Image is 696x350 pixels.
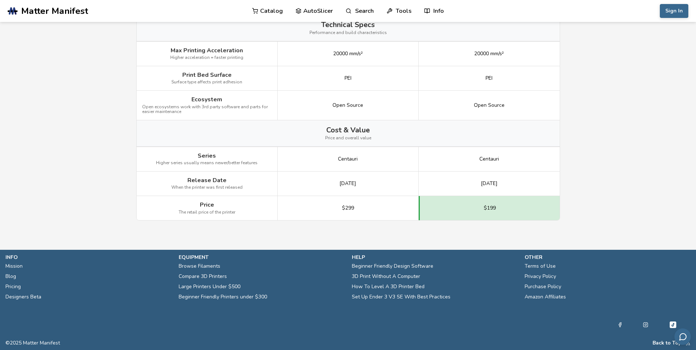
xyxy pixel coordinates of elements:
span: The retail price of the printer [179,210,235,215]
a: Purchase Policy [525,282,561,292]
a: Terms of Use [525,261,556,271]
a: Compare 3D Printers [179,271,227,282]
span: Ecosystem [191,96,222,103]
p: equipment [179,253,345,261]
a: Blog [5,271,16,282]
a: Beginner Friendly Printers under $300 [179,292,267,302]
span: Technical Specs [321,20,375,29]
span: Cost & Value [326,126,370,134]
p: info [5,253,171,261]
a: Large Printers Under $500 [179,282,240,292]
span: When the printer was first released [171,185,243,190]
span: Release Date [187,177,227,184]
span: PEI [345,75,351,81]
span: © 2025 Matter Manifest [5,340,60,346]
a: Privacy Policy [525,271,556,282]
button: Send feedback via email [674,328,691,345]
a: Amazon Affiliates [525,292,566,302]
span: $299 [342,205,354,211]
span: Matter Manifest [21,6,88,16]
span: Open Source [474,102,505,108]
span: Centauri [338,156,358,162]
span: Higher acceleration = faster printing [170,55,243,60]
span: Price [200,202,214,208]
a: Designers Beta [5,292,41,302]
a: Beginner Friendly Design Software [352,261,433,271]
a: Instagram [643,320,648,329]
span: 20000 mm/s² [333,51,363,57]
span: [DATE] [339,181,356,187]
a: Facebook [617,320,623,329]
span: Max Printing Acceleration [171,47,243,54]
span: Centauri [479,156,499,162]
a: RSS Feed [685,340,691,346]
span: Price and overall value [325,136,371,141]
span: [DATE] [481,181,498,187]
button: Sign In [660,4,688,18]
a: Set Up Ender 3 V3 SE With Best Practices [352,292,450,302]
span: Performance and build characteristics [309,30,387,35]
a: Mission [5,261,23,271]
a: 3D Print Without A Computer [352,271,420,282]
span: Print Bed Surface [182,72,232,78]
span: 20000 mm/s² [474,51,504,57]
span: Higher series usually means newer/better features [156,161,258,166]
p: other [525,253,691,261]
span: PEI [486,75,492,81]
a: Tiktok [669,320,677,329]
button: Back to Top [653,340,682,346]
span: Series [198,153,216,159]
span: Surface type affects print adhesion [171,80,242,85]
span: Open Source [332,102,363,108]
a: Browse Filaments [179,261,220,271]
p: help [352,253,518,261]
a: How To Level A 3D Printer Bed [352,282,425,292]
span: Open ecosystems work with 3rd party software and parts for easier maintenance [142,105,272,115]
span: $199 [484,205,496,211]
a: Pricing [5,282,21,292]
